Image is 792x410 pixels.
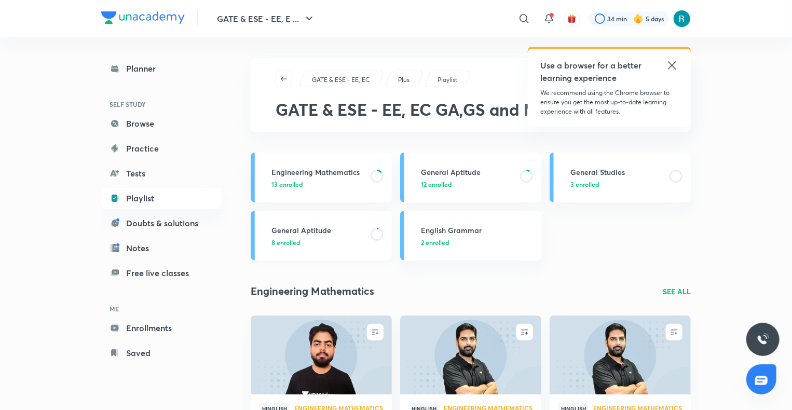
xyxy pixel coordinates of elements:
img: new-thumbnail [548,315,692,395]
span: 3 enrolled [570,180,599,189]
a: General Aptitude8 enrolled [251,211,392,261]
a: Planner [101,58,222,79]
a: new-thumbnail [550,316,691,394]
a: Browse [101,113,222,134]
h5: Use a browser for a better learning experience [540,59,644,84]
span: GATE & ESE - EE, EC GA,GS and Mathematics [276,98,625,120]
button: GATE & ESE - EE, E ... [211,8,322,29]
a: Practice [101,138,222,159]
a: Playlist [101,188,222,209]
span: 8 enrolled [271,238,300,247]
span: 12 enrolled [421,180,452,189]
a: Notes [101,238,222,258]
h3: General Studies [570,167,663,177]
a: Playlist [436,75,459,85]
a: Enrollments [101,318,222,338]
a: GATE & ESE - EE, EC [310,75,372,85]
button: avatar [564,10,580,27]
a: Engineering Mathematics13 enrolled [251,153,392,202]
a: new-thumbnail [251,316,392,394]
span: 2 enrolled [421,238,449,247]
a: English Grammar2 enrolled [400,211,541,261]
img: new-thumbnail [249,315,393,395]
h6: ME [101,300,222,318]
h3: Engineering Mathematics [271,167,364,177]
a: new-thumbnail [400,316,541,394]
img: Company Logo [101,11,185,24]
p: We recommend using the Chrome browser to ensure you get the most up-to-date learning experience w... [540,88,678,116]
img: ttu [757,333,769,346]
h3: English Grammar [421,225,535,236]
a: Saved [101,343,222,363]
p: Plus [398,75,409,85]
span: 13 enrolled [271,180,303,189]
a: Plus [397,75,412,85]
a: Tests [101,163,222,184]
h6: SELF STUDY [101,95,222,113]
a: Doubts & solutions [101,213,222,234]
a: General Studies3 enrolled [550,153,691,202]
img: AaDeeTri [673,10,691,28]
a: SEE ALL [663,286,691,297]
p: GATE & ESE - EE, EC [312,75,370,85]
a: Company Logo [101,11,185,26]
p: Playlist [438,75,457,85]
a: General Aptitude12 enrolled [400,153,541,202]
h3: General Aptitude [421,167,514,177]
img: avatar [567,14,577,23]
a: Free live classes [101,263,222,283]
img: streak [633,13,644,24]
img: new-thumbnail [399,315,542,395]
h3: General Aptitude [271,225,364,236]
h2: Engineering Mathematics [251,283,374,299]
